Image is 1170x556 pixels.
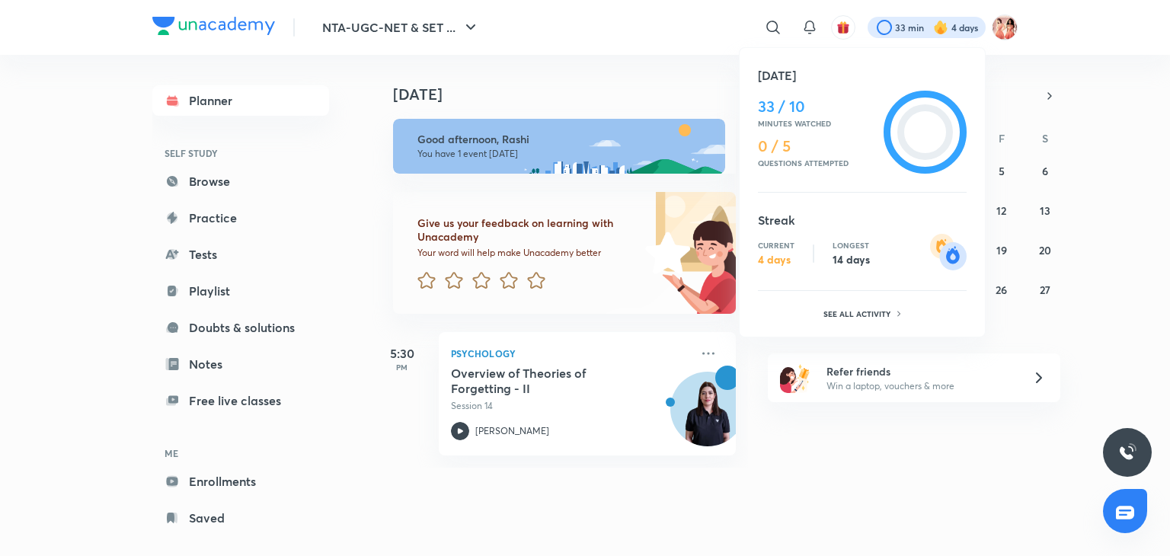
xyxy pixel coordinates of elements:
[758,137,877,155] h4: 0 / 5
[758,241,794,250] p: Current
[758,158,877,168] p: Questions attempted
[758,253,794,267] p: 4 days
[758,211,967,229] h5: Streak
[833,241,870,250] p: Longest
[833,253,870,267] p: 14 days
[758,66,967,85] h5: [DATE]
[758,97,877,116] h4: 33 / 10
[758,119,877,128] p: Minutes watched
[930,234,967,270] img: streak
[823,309,894,318] p: See all activity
